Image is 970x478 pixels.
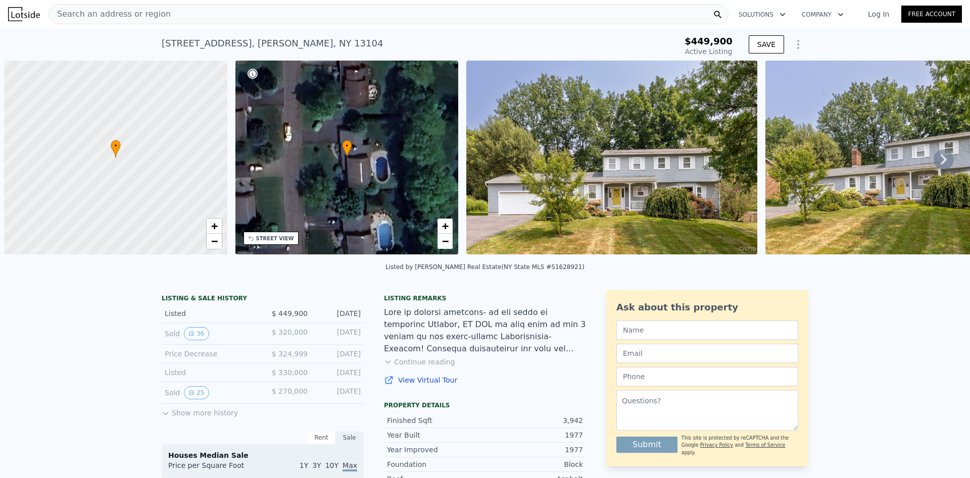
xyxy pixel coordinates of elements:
div: Foundation [387,459,485,469]
span: 10Y [325,461,338,469]
a: Zoom in [438,219,453,234]
div: Block [485,459,583,469]
div: [DATE] [316,349,361,359]
div: [DATE] [316,308,361,318]
span: $ 449,900 [272,309,308,317]
div: Sale [335,431,364,444]
a: Log In [856,9,901,19]
a: View Virtual Tour [384,375,586,385]
span: $449,900 [685,36,733,46]
button: Show more history [162,404,238,418]
span: • [111,141,121,150]
a: Terms of Service [745,442,785,448]
div: Finished Sqft [387,415,485,426]
button: View historical data [184,386,209,399]
img: Lotside [8,7,40,21]
button: SAVE [749,35,784,54]
div: [DATE] [316,367,361,378]
span: − [211,235,217,247]
input: Phone [616,367,798,386]
div: Houses Median Sale [168,450,357,460]
div: LISTING & SALE HISTORY [162,294,364,304]
button: Solutions [731,6,794,24]
button: Company [794,6,852,24]
span: + [442,220,449,232]
div: Ask about this property [616,300,798,314]
img: Sale: 167407641 Parcel: 77659502 [466,61,757,254]
a: Zoom out [207,234,222,249]
button: Continue reading [384,357,455,367]
span: • [342,141,352,150]
button: Submit [616,437,677,453]
div: Rent [307,431,335,444]
div: [STREET_ADDRESS] , [PERSON_NAME] , NY 13104 [162,36,383,50]
div: 3,942 [485,415,583,426]
span: Max [343,461,357,471]
div: [DATE] [316,386,361,399]
input: Name [616,321,798,340]
a: Zoom in [207,219,222,234]
div: Sold [165,386,255,399]
span: Search an address or region [49,8,171,20]
div: Listed by [PERSON_NAME] Real Estate (NY State MLS #S1628921) [385,263,585,271]
div: Year Built [387,430,485,440]
a: Privacy Policy [700,442,733,448]
button: View historical data [184,327,209,340]
span: $ 320,000 [272,328,308,336]
button: Show Options [788,34,808,55]
span: 1Y [300,461,308,469]
span: $ 270,000 [272,387,308,395]
div: This site is protected by reCAPTCHA and the Google and apply. [682,435,798,456]
div: Listing remarks [384,294,586,302]
div: Price Decrease [165,349,255,359]
div: 1977 [485,445,583,455]
div: • [342,140,352,157]
div: • [111,140,121,157]
span: Active Listing [685,47,733,56]
a: Zoom out [438,234,453,249]
div: Listed [165,308,255,318]
span: $ 330,000 [272,368,308,377]
div: Property details [384,401,586,409]
span: 3Y [312,461,321,469]
span: + [211,220,217,232]
div: Price per Square Foot [168,460,263,476]
div: [DATE] [316,327,361,340]
div: 1977 [485,430,583,440]
div: Year Improved [387,445,485,455]
span: $ 324,999 [272,350,308,358]
div: Listed [165,367,255,378]
a: Free Account [901,6,962,23]
input: Email [616,344,798,363]
div: Sold [165,327,255,340]
div: STREET VIEW [256,235,294,242]
span: − [442,235,449,247]
div: Lore ip dolorsi ametcons- ad eli seddo ei temporinc Utlabor, ET DOL ma aliq enim ad min 3 veniam ... [384,306,586,355]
